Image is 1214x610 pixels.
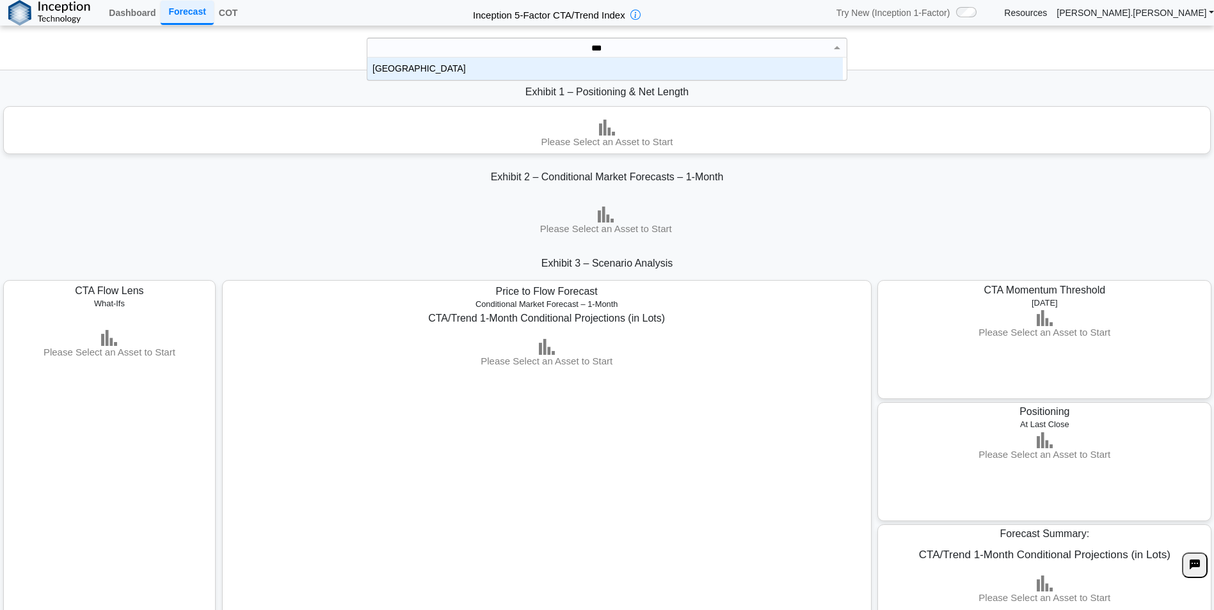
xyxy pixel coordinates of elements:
span: CTA Momentum Threshold [984,285,1105,295]
span: Exhibit 1 – Positioning & Net Length [525,86,689,97]
img: bar-chart.png [598,207,614,223]
span: Exhibit 2 – Conditional Market Forecasts – 1-Month [491,171,724,182]
img: bar-chart.png [1037,575,1053,591]
span: CTA Flow Lens [75,285,143,296]
h5: [DATE] [883,298,1206,308]
span: Try New (Inception 1-Factor) [836,7,950,19]
h3: Please Select an Asset to Start [16,346,203,359]
a: COT [214,2,243,24]
a: [PERSON_NAME].[PERSON_NAME] [1057,7,1214,19]
img: bar-chart.png [1037,432,1053,448]
span: Forecast Summary: [1000,528,1090,539]
h5: Conditional Market Forecast – 1-Month [232,299,861,309]
span: Exhibit 3 – Scenario Analysis [541,258,673,269]
div: grid [367,58,843,80]
a: Resources [1004,7,1047,19]
h3: Please Select an Asset to Start [4,136,1210,148]
span: Price to Flow Forecast [496,286,598,297]
h2: Inception 5-Factor CTA/Trend Index [468,4,630,22]
img: bar-chart.png [1037,310,1053,326]
a: Forecast [161,1,213,24]
span: CTA/Trend 1-Month Conditional Projections (in Lots) [428,313,665,324]
h3: Please Select an Asset to Start [882,591,1208,604]
img: bar-chart.png [599,120,615,136]
h3: Please Select an Asset to Start [881,448,1208,461]
a: Dashboard [104,2,161,24]
h3: Please Select an Asset to Start [404,223,808,235]
img: bar-chart.png [101,330,117,346]
img: bar-chart.png [539,339,555,355]
h3: Please Select an Asset to Start [963,326,1126,339]
div: [GEOGRAPHIC_DATA] [367,58,843,80]
span: CTA/Trend 1-Month Conditional Projections (in Lots) [919,549,1170,561]
h3: Please Select an Asset to Start [228,355,865,368]
h5: What-Ifs [17,299,202,308]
